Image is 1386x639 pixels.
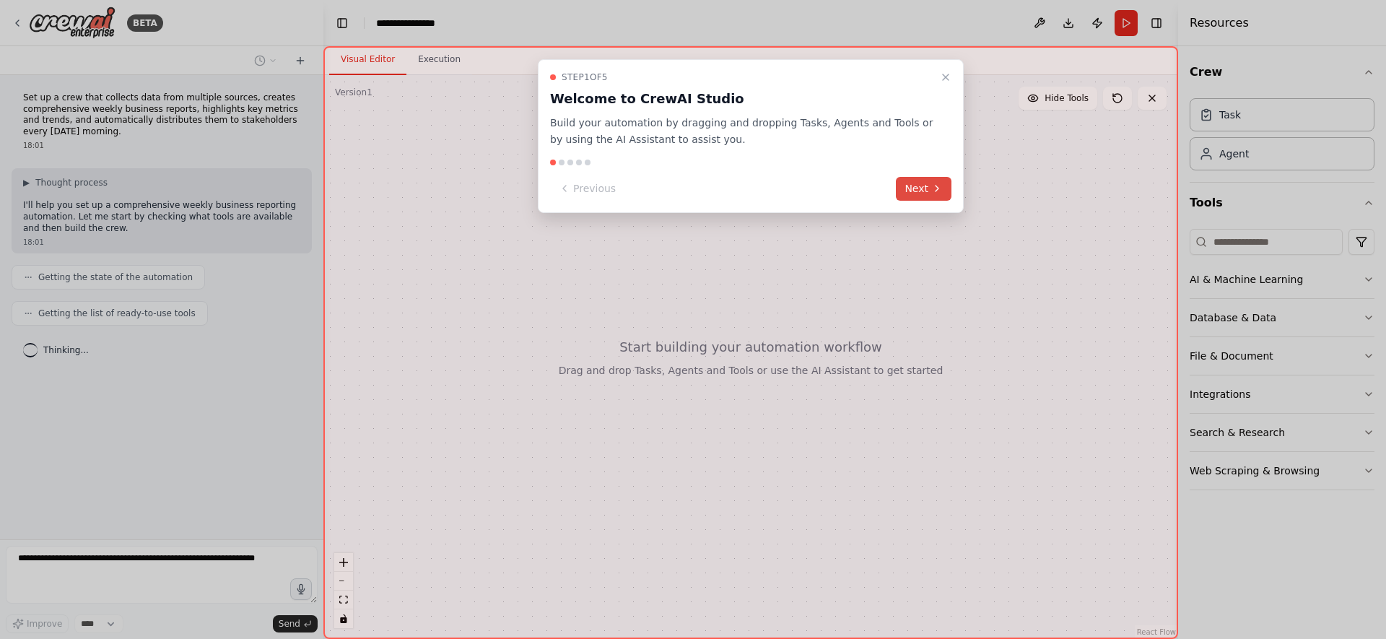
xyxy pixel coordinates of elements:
[562,71,608,83] span: Step 1 of 5
[550,177,624,201] button: Previous
[937,69,954,86] button: Close walkthrough
[896,177,951,201] button: Next
[332,13,352,33] button: Hide left sidebar
[550,115,934,148] p: Build your automation by dragging and dropping Tasks, Agents and Tools or by using the AI Assista...
[550,89,934,109] h3: Welcome to CrewAI Studio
